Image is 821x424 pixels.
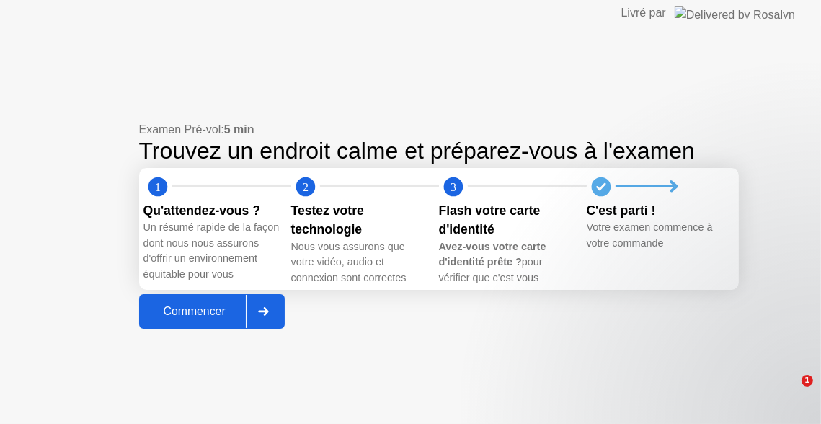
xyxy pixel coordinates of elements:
div: Examen Pré-vol: [139,121,739,138]
div: pour vérifier que c'est vous [439,239,575,286]
button: Commencer [139,294,285,329]
b: Avez-vous votre carte d'identité prête ? [439,241,546,268]
div: C'est parti ! [587,201,723,220]
text: 3 [450,180,456,193]
text: 2 [302,180,308,193]
div: Flash votre carte d'identité [439,201,575,239]
div: Un résumé rapide de la façon dont nous nous assurons d'offrir un environnement équitable pour vous [143,220,280,282]
div: Qu'attendez-vous ? [143,201,280,220]
img: Delivered by Rosalyn [675,6,795,19]
iframe: Intercom notifications message [533,277,821,385]
text: 1 [154,180,160,193]
div: Trouvez un endroit calme et préparez-vous à l'examen [139,138,739,164]
span: 1 [802,375,813,387]
b: 5 min [224,123,254,136]
div: Testez votre technologie [291,201,427,239]
div: Nous vous assurons que votre vidéo, audio et connexion sont correctes [291,239,427,286]
div: Livré par [621,4,666,22]
div: Commencer [143,305,246,318]
iframe: Intercom live chat [772,375,807,410]
div: Votre examen commence à votre commande [587,220,723,251]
